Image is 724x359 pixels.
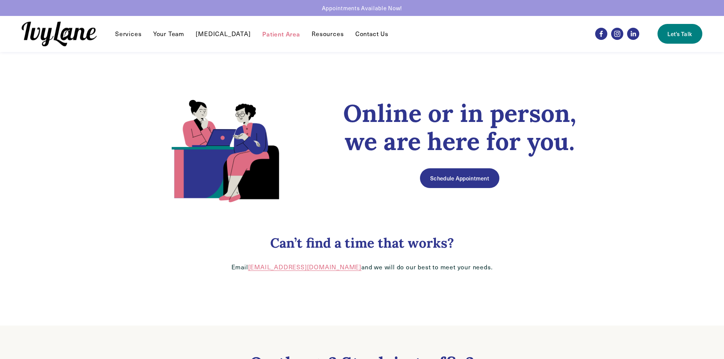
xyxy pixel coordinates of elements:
a: Your Team [153,29,184,38]
span: Services [115,30,141,38]
img: Ivy Lane Counseling &mdash; Therapy that works for you [22,22,97,46]
a: Patient Area [262,29,300,38]
a: Let's Talk [657,24,702,44]
a: Facebook [595,28,607,40]
a: Contact Us [355,29,388,38]
a: Schedule Appointment [420,168,499,188]
span: Resources [312,30,344,38]
a: folder dropdown [312,29,344,38]
a: LinkedIn [627,28,639,40]
a: [MEDICAL_DATA] [196,29,250,38]
h3: Can’t find a time that works? [134,235,590,251]
h1: Online or in person, we are here for you. [330,100,590,155]
a: folder dropdown [115,29,141,38]
p: Email and we will do our best to meet your needs. [134,263,590,271]
a: [EMAIL_ADDRESS][DOMAIN_NAME] [248,263,361,271]
a: Instagram [611,28,623,40]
